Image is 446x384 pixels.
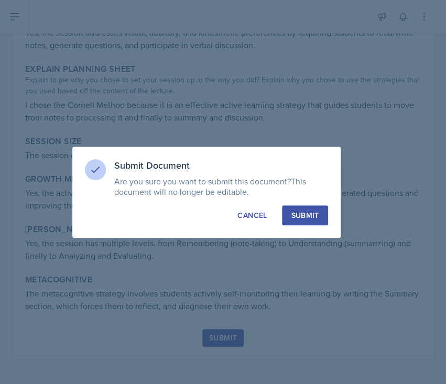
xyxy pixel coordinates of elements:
[282,205,328,225] button: Submit
[114,175,306,198] span: This document will no longer be editable.
[237,210,267,221] div: Cancel
[114,159,328,172] h3: Submit Document
[114,176,328,197] p: Are you sure you want to submit this document?
[291,210,319,221] div: Submit
[229,205,276,225] button: Cancel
